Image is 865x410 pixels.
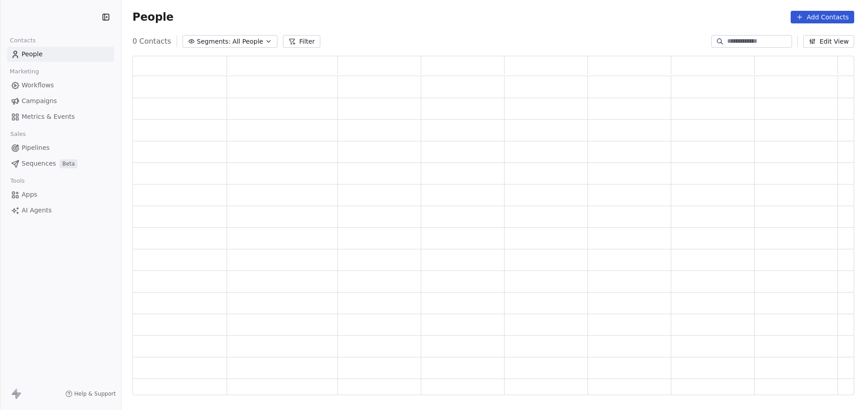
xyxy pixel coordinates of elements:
span: Workflows [22,81,54,90]
span: 0 Contacts [132,36,171,47]
a: Apps [7,187,114,202]
a: Workflows [7,78,114,93]
span: Campaigns [22,96,57,106]
span: People [22,50,43,59]
span: All People [232,37,263,46]
span: AI Agents [22,206,52,215]
a: Help & Support [65,390,116,397]
span: Sequences [22,159,56,168]
a: SequencesBeta [7,156,114,171]
span: Help & Support [74,390,116,397]
button: Add Contacts [791,11,854,23]
button: Filter [283,35,320,48]
span: Metrics & Events [22,112,75,122]
span: Apps [22,190,37,199]
span: People [132,10,173,24]
span: Pipelines [22,143,50,153]
span: Contacts [6,34,40,47]
span: Beta [59,159,77,168]
a: Metrics & Events [7,109,114,124]
span: Marketing [6,65,43,78]
button: Edit View [803,35,854,48]
span: Sales [6,127,30,141]
a: People [7,47,114,62]
a: Pipelines [7,140,114,155]
span: Segments: [197,37,231,46]
a: AI Agents [7,203,114,218]
span: Tools [6,174,28,188]
a: Campaigns [7,94,114,108]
